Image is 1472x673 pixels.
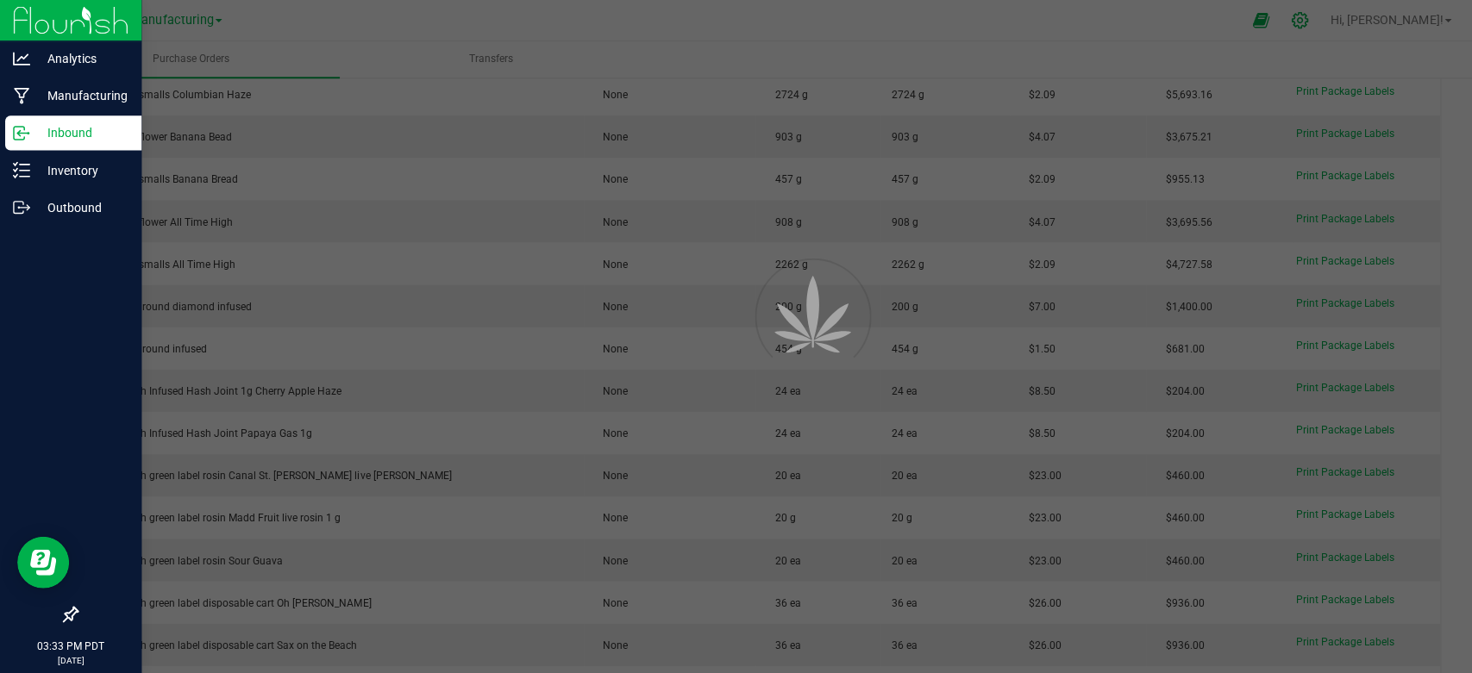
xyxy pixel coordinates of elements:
p: Analytics [30,48,134,69]
inline-svg: Outbound [13,198,30,215]
inline-svg: Inbound [13,124,30,141]
p: Inbound [30,122,134,143]
inline-svg: Analytics [13,50,30,67]
p: 03:33 PM PDT [8,637,134,652]
p: Manufacturing [30,85,134,106]
inline-svg: Inventory [13,161,30,178]
p: Outbound [30,196,134,217]
iframe: Resource center [17,535,69,587]
p: [DATE] [8,652,134,665]
inline-svg: Manufacturing [13,87,30,104]
p: Inventory [30,159,134,180]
